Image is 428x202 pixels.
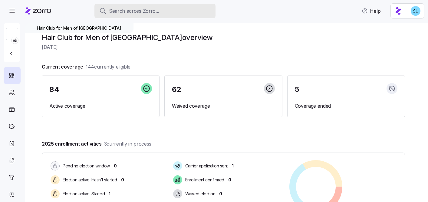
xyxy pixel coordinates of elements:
[86,63,130,71] span: 144 currently eligible
[94,4,216,18] button: Search across Zorro...
[232,163,234,169] span: 1
[228,177,231,183] span: 0
[49,86,59,93] span: 84
[121,177,124,183] span: 0
[362,7,381,15] span: Help
[295,86,299,93] span: 5
[61,177,117,183] span: Election active: Hasn't started
[172,86,181,93] span: 62
[183,191,216,197] span: Waived election
[109,7,159,15] span: Search across Zorro...
[61,163,110,169] span: Pending election window
[411,6,420,16] img: 7c620d928e46699fcfb78cede4daf1d1
[114,163,117,169] span: 0
[42,63,130,71] span: Current coverage
[183,177,224,183] span: Enrollment confirmed
[295,102,397,110] span: Coverage ended
[219,191,222,197] span: 0
[42,140,151,148] span: 2025 enrollment activities
[61,191,105,197] span: Election active: Started
[42,43,405,51] span: [DATE]
[183,163,228,169] span: Carrier application sent
[172,102,275,110] span: Waived coverage
[104,140,151,148] span: 3 currently in process
[25,23,133,33] div: Hair Club for Men of [GEOGRAPHIC_DATA]
[357,5,386,17] button: Help
[49,102,152,110] span: Active coverage
[109,191,110,197] span: 1
[42,33,405,42] h1: Hair Club for Men of [GEOGRAPHIC_DATA] overview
